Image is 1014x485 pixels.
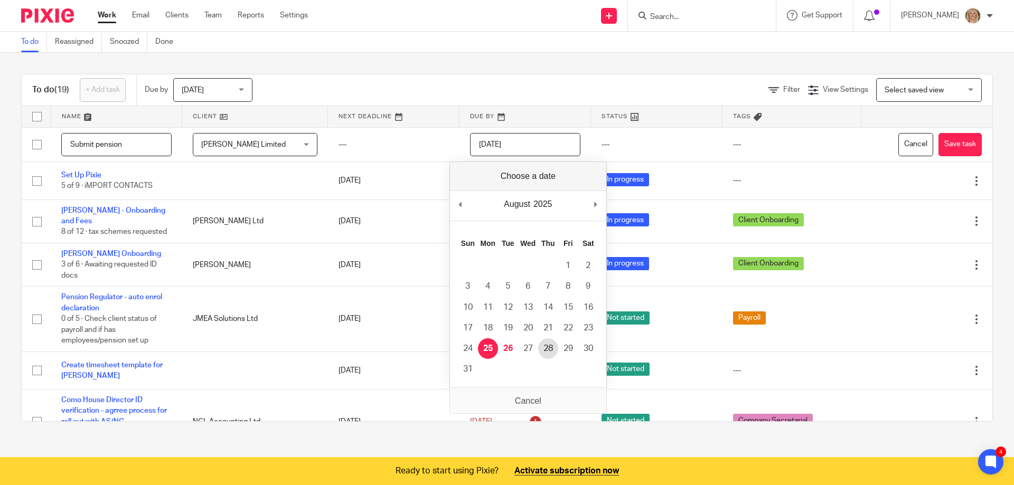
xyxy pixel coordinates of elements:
[470,133,580,157] input: Use the arrow keys to pick a date
[458,359,478,379] button: 31
[733,414,813,427] span: Company Secretarial
[602,414,650,427] span: Not started
[498,338,518,359] button: 26
[110,32,147,52] a: Snoozed
[458,297,478,318] button: 10
[61,133,172,157] input: Task name
[470,418,492,425] span: [DATE]
[602,213,649,226] span: In progress
[61,207,165,225] a: [PERSON_NAME] - Onboarding and Fees
[518,276,538,297] button: 6
[518,338,538,359] button: 27
[541,239,555,248] abbr: Thursday
[578,318,598,338] button: 23
[21,32,47,52] a: To do
[280,10,308,21] a: Settings
[182,87,204,94] span: [DATE]
[733,365,850,376] div: ---
[733,213,804,226] span: Client Onboarding
[328,243,459,286] td: [DATE]
[802,12,842,19] span: Get Support
[328,389,459,454] td: [DATE]
[538,318,558,338] button: 21
[498,276,518,297] button: 5
[578,276,598,297] button: 9
[458,338,478,359] button: 24
[61,229,167,236] span: 8 of 12 · tax schemes requested
[518,297,538,318] button: 13
[182,199,328,243] td: [PERSON_NAME] Ltd
[328,287,459,351] td: [DATE]
[61,315,157,344] span: 0 of 5 · Check client status of payroll and if has employees/pension set up
[182,287,328,351] td: JMEA Solutions Ltd
[204,10,222,21] a: Team
[182,389,328,454] td: NGL Accounting Ltd
[578,255,598,276] button: 2
[520,239,536,248] abbr: Wednesday
[61,250,161,258] a: [PERSON_NAME] Onboarding
[583,239,594,248] abbr: Saturday
[455,196,466,212] button: Previous Month
[61,293,162,311] a: Pension Regulator - auto enrol declaration
[558,338,578,359] button: 29
[458,318,478,338] button: 17
[61,362,163,379] a: Create timesheet template for [PERSON_NAME]
[602,173,649,186] span: In progress
[502,196,532,212] div: August
[98,10,116,21] a: Work
[328,162,459,199] td: [DATE]
[328,351,459,389] td: [DATE]
[80,78,126,102] a: + Add task
[498,297,518,318] button: 12
[61,261,157,280] span: 3 of 6 · Awaiting requested ID docs
[201,141,286,148] span: [PERSON_NAME] Limited
[558,318,578,338] button: 22
[733,257,804,270] span: Client Onboarding
[461,239,475,248] abbr: Sunday
[238,10,264,21] a: Reports
[602,311,650,325] span: Not started
[885,87,944,94] span: Select saved view
[564,239,573,248] abbr: Friday
[518,318,538,338] button: 20
[478,276,498,297] button: 4
[558,297,578,318] button: 15
[61,396,167,425] a: Como House Director ID verification - agrree process for roll out with AS/NC
[478,297,498,318] button: 11
[21,8,74,23] img: Pixie
[532,196,554,212] div: 2025
[145,84,168,95] p: Due by
[649,13,744,22] input: Search
[32,84,69,96] h1: To do
[538,276,558,297] button: 7
[898,133,933,157] button: Cancel
[722,127,861,162] td: ---
[61,172,101,179] a: Set Up Pixie
[538,338,558,359] button: 28
[602,363,650,376] span: Not started
[182,243,328,286] td: [PERSON_NAME]
[481,239,495,248] abbr: Monday
[328,199,459,243] td: [DATE]
[558,276,578,297] button: 8
[55,32,102,52] a: Reassigned
[478,338,498,359] button: 25
[165,10,189,21] a: Clients
[578,338,598,359] button: 30
[498,318,518,338] button: 19
[733,113,751,119] span: Tags
[602,257,649,270] span: In progress
[591,127,722,162] td: ---
[458,276,478,297] button: 3
[938,133,982,157] button: Save task
[590,196,601,212] button: Next Month
[328,127,459,162] td: ---
[733,311,766,325] span: Payroll
[783,86,800,93] span: Filter
[54,85,69,94] span: (19)
[733,175,850,186] div: ---
[901,10,959,21] p: [PERSON_NAME]
[155,32,181,52] a: Done
[964,7,981,24] img: JW%20photo.JPG
[478,318,498,338] button: 18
